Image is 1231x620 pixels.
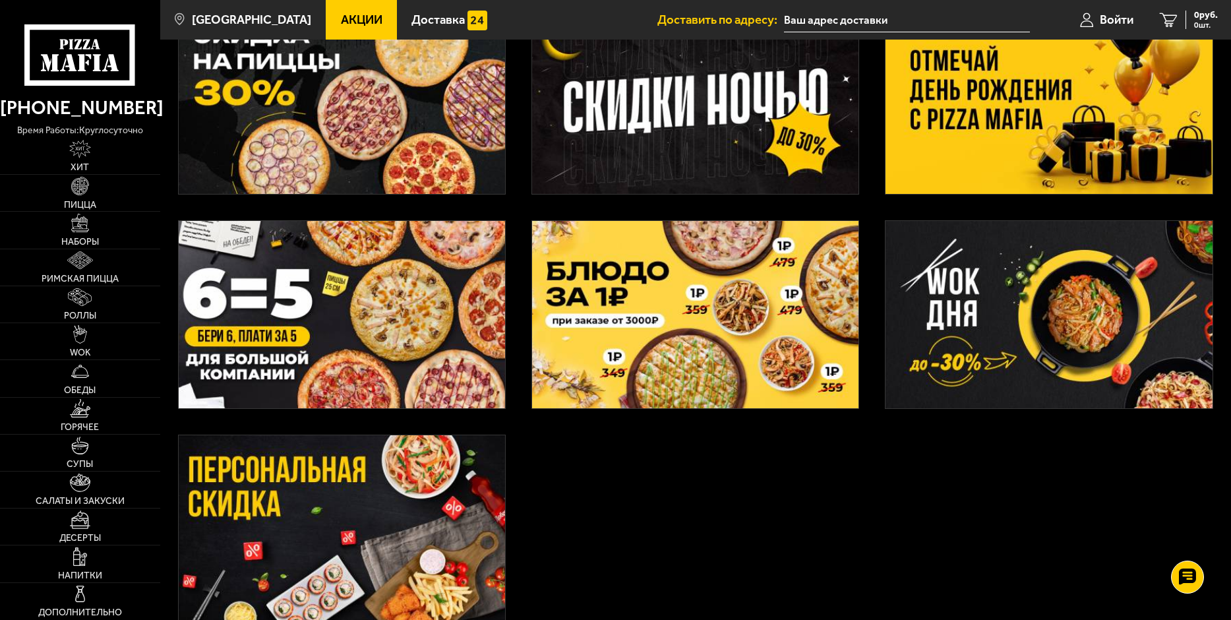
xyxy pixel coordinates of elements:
[70,348,90,357] span: WOK
[1194,11,1218,20] span: 0 руб.
[1100,14,1133,26] span: Войти
[71,163,89,172] span: Хит
[58,571,102,580] span: Напитки
[59,534,101,543] span: Десерты
[64,386,96,395] span: Обеды
[36,497,125,506] span: Салаты и закуски
[61,237,99,247] span: Наборы
[411,14,465,26] span: Доставка
[64,201,96,210] span: Пицца
[38,608,122,617] span: Дополнительно
[61,423,99,432] span: Горячее
[64,311,96,321] span: Роллы
[784,8,1030,32] span: Санкт-Петербург набережная реки Фонтанки 117
[341,14,382,26] span: Акции
[1194,21,1218,29] span: 0 шт.
[467,11,487,30] img: 15daf4d41897b9f0e9f617042186c801.svg
[657,14,784,26] span: Доставить по адресу:
[67,460,93,469] span: Супы
[784,8,1030,32] input: Ваш адрес доставки
[192,14,311,26] span: [GEOGRAPHIC_DATA]
[42,274,119,284] span: Римская пицца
